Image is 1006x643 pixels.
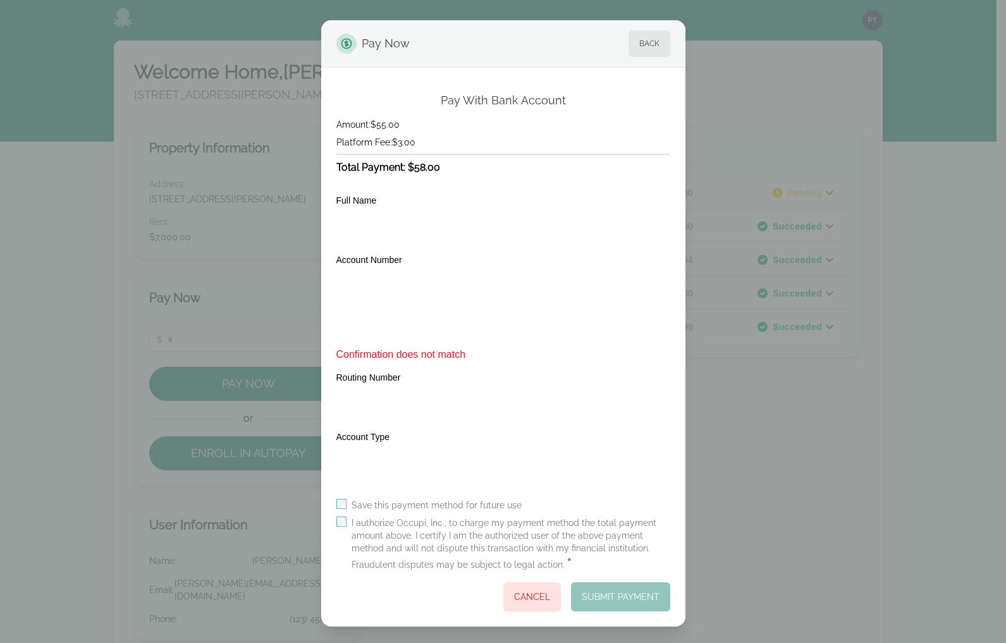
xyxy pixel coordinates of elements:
label: Routing Number [336,372,401,383]
label: Account Number [336,255,402,265]
label: I authorize Occupi, Inc., to charge my payment method the total payment amount above. I certify I... [352,517,670,572]
span: Pay Now [362,30,410,57]
label: Account Type [336,432,390,442]
label: Full Name [336,195,377,205]
span: Confirmation does not match [336,347,670,362]
label: Save this payment method for future use [352,499,522,511]
h4: Platform Fee: $3.00 [336,136,670,149]
h3: Total Payment: $58.00 [336,160,670,175]
h2: Pay With Bank Account [441,93,566,108]
button: Cancel [503,582,561,611]
button: Back [629,30,670,57]
h4: Amount: $55.00 [336,118,670,131]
